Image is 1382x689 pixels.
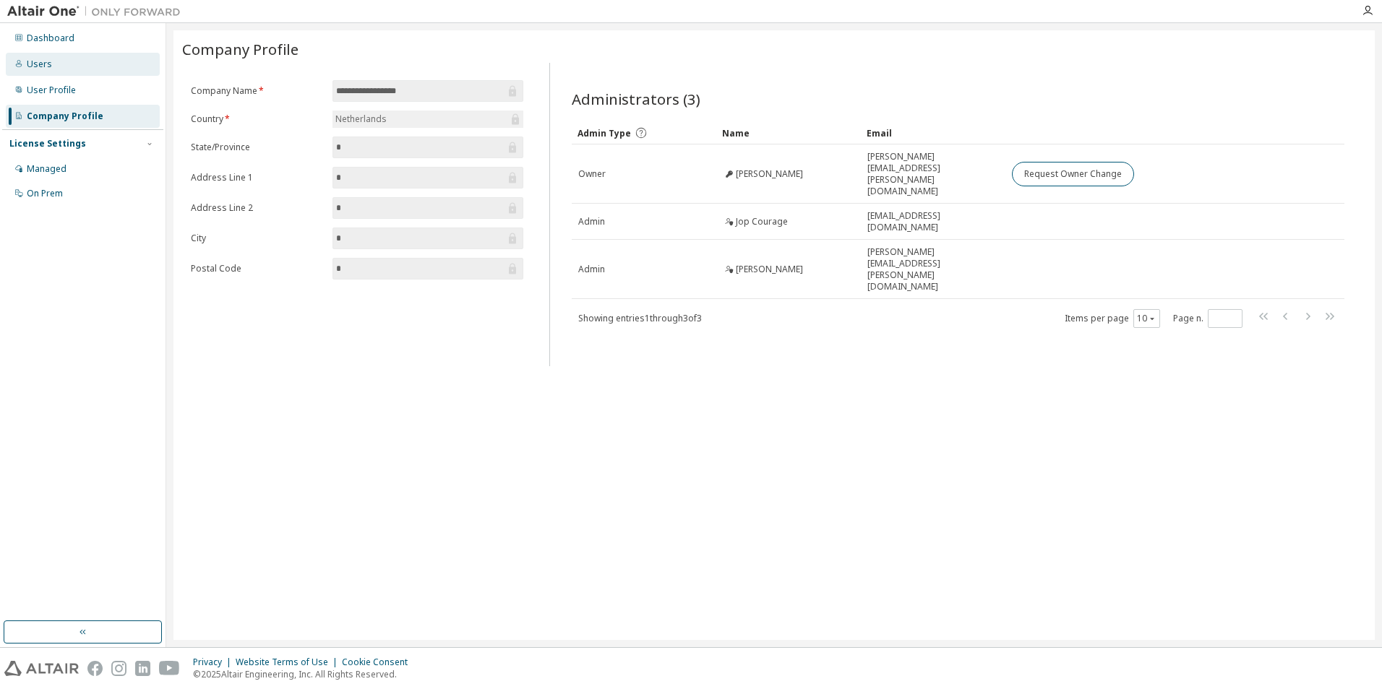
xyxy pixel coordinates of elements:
img: instagram.svg [111,661,126,676]
div: User Profile [27,84,76,96]
span: Showing entries 1 through 3 of 3 [578,312,702,324]
div: Company Profile [27,110,103,122]
div: Users [27,58,52,70]
label: Country [191,113,324,125]
label: Address Line 1 [191,172,324,183]
span: Items per page [1065,309,1160,328]
label: City [191,233,324,244]
div: Privacy [193,656,236,668]
div: Cookie Consent [342,656,416,668]
div: Name [722,121,855,144]
label: Address Line 2 [191,202,324,214]
img: linkedin.svg [135,661,150,676]
button: 10 [1137,313,1156,324]
div: Managed [27,163,66,175]
img: altair_logo.svg [4,661,79,676]
label: Postal Code [191,263,324,274]
span: Owner [578,168,606,180]
img: facebook.svg [87,661,103,676]
span: Jop Courage [736,216,788,227]
img: Altair One [7,4,188,19]
p: © 2025 Altair Engineering, Inc. All Rights Reserved. [193,668,416,680]
label: State/Province [191,142,324,153]
div: Email [867,121,1000,144]
div: Netherlands [332,110,523,128]
div: License Settings [9,138,86,149]
span: [EMAIL_ADDRESS][DOMAIN_NAME] [867,210,999,233]
img: youtube.svg [159,661,180,676]
label: Company Name [191,85,324,97]
span: Admin [578,264,605,275]
span: [PERSON_NAME] [736,264,803,275]
div: On Prem [27,188,63,199]
span: [PERSON_NAME] [736,168,803,180]
span: Administrators (3) [572,89,700,109]
span: Admin [578,216,605,227]
span: Page n. [1173,309,1242,328]
button: Request Owner Change [1012,162,1134,186]
span: [PERSON_NAME][EMAIL_ADDRESS][PERSON_NAME][DOMAIN_NAME] [867,151,999,197]
div: Website Terms of Use [236,656,342,668]
div: Netherlands [333,111,389,127]
span: Admin Type [578,127,631,139]
div: Dashboard [27,32,74,44]
span: Company Profile [182,39,299,59]
span: [PERSON_NAME][EMAIL_ADDRESS][PERSON_NAME][DOMAIN_NAME] [867,246,999,292]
